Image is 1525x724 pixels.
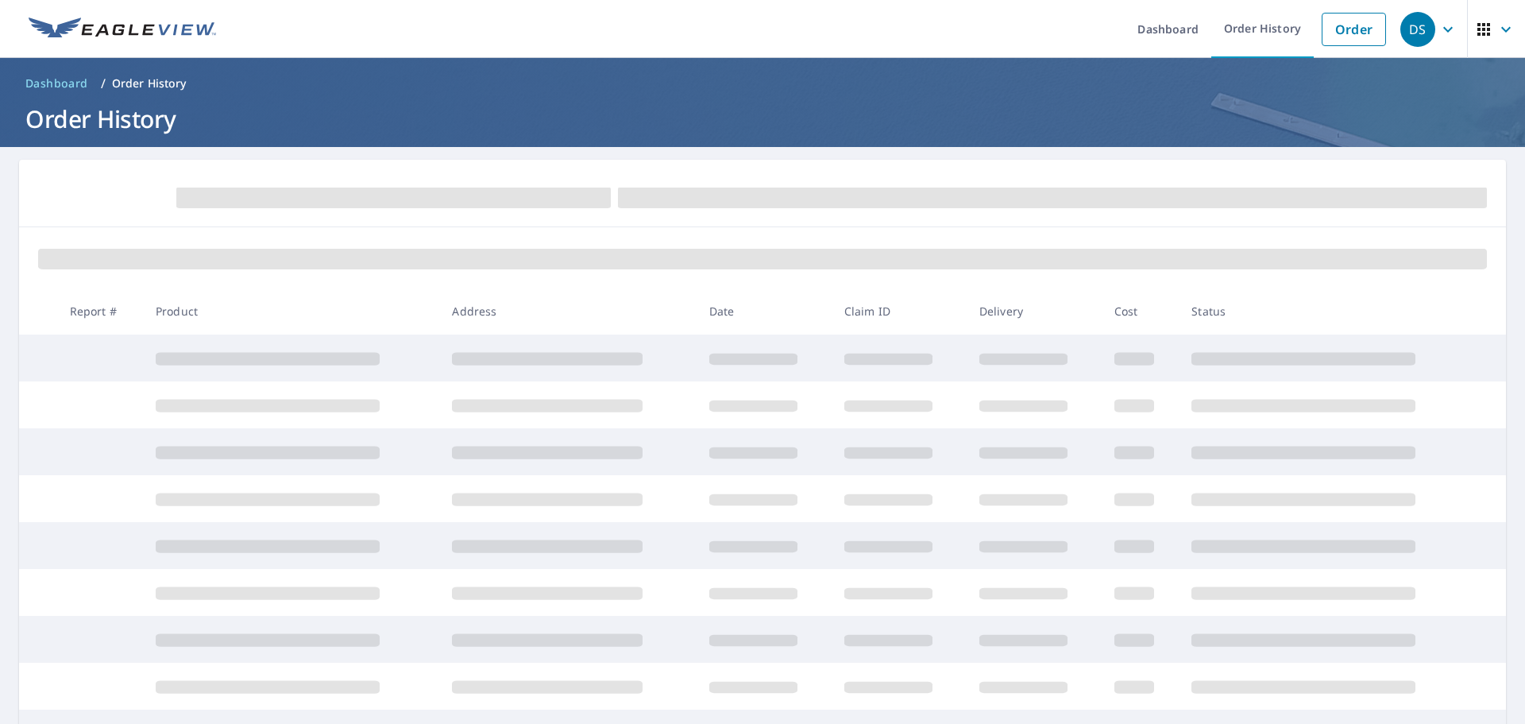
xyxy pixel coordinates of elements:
[697,288,832,335] th: Date
[439,288,696,335] th: Address
[1102,288,1179,335] th: Cost
[1322,13,1386,46] a: Order
[1179,288,1476,335] th: Status
[143,288,439,335] th: Product
[57,288,143,335] th: Report #
[19,71,1506,96] nav: breadcrumb
[29,17,216,41] img: EV Logo
[25,75,88,91] span: Dashboard
[19,71,95,96] a: Dashboard
[967,288,1102,335] th: Delivery
[112,75,187,91] p: Order History
[19,103,1506,135] h1: Order History
[832,288,967,335] th: Claim ID
[101,74,106,93] li: /
[1400,12,1435,47] div: DS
